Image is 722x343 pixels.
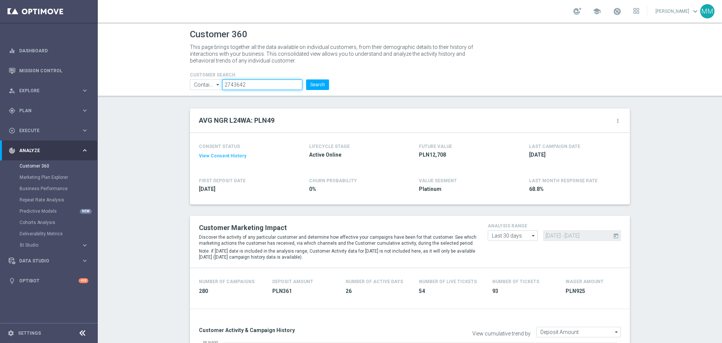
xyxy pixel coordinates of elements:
[18,331,41,335] a: Settings
[20,163,78,169] a: Customer 360
[222,79,302,90] input: Enter CID, Email, name or phone
[419,279,477,284] h4: Number Of Live Tickets
[199,288,263,295] span: 280
[20,172,97,183] div: Marketing Plan Explorer
[613,327,620,337] i: arrow_drop_down
[19,148,81,153] span: Analyze
[81,257,88,264] i: keyboard_arrow_right
[20,228,97,239] div: Deliverability Metrics
[20,243,74,247] span: BI Studio
[8,68,89,74] button: Mission Control
[19,41,88,61] a: Dashboard
[272,279,313,284] h4: Deposit Amount
[81,147,88,154] i: keyboard_arrow_right
[9,127,15,134] i: play_circle_outline
[8,148,89,154] button: track_changes Analyze keyboard_arrow_right
[20,243,81,247] div: BI Studio
[79,278,88,283] div: +10
[20,239,97,251] div: BI Studio
[20,197,78,203] a: Repeat Rate Analysis
[691,7,699,15] span: keyboard_arrow_down
[190,72,329,78] h4: CUSTOMER SEARCH
[8,48,89,54] div: equalizer Dashboard
[9,127,81,134] div: Execute
[9,47,15,54] i: equalizer
[199,248,476,260] p: Note: if [DATE] date is included in the analysis range, Customer Activity data for [DATE] is not ...
[566,279,604,284] h4: Wager Amount
[81,87,88,94] i: keyboard_arrow_right
[20,160,97,172] div: Customer 360
[20,186,78,192] a: Business Performance
[19,271,79,291] a: Optibot
[19,88,81,93] span: Explore
[199,153,246,159] button: View Consent History
[80,209,92,214] div: NEW
[199,178,246,183] h4: FIRST DEPOSIT DATE
[19,128,81,133] span: Execute
[655,6,700,17] a: [PERSON_NAME]keyboard_arrow_down
[9,147,15,154] i: track_changes
[419,288,483,295] span: 54
[530,231,537,241] i: arrow_drop_down
[700,4,714,18] div: MM
[9,277,15,284] i: lightbulb
[199,234,476,246] p: Discover the activity of any particular customer and determine how effective your campaigns have ...
[199,186,287,193] span: 2023-02-05
[199,223,476,232] h2: Customer Marketing Impact
[20,242,89,248] button: BI Studio keyboard_arrow_right
[199,116,275,125] h2: AVG NGR L24WA: PLN49
[199,279,255,284] h4: Number of Campaigns
[488,223,621,229] h4: analysis range
[309,144,350,149] h4: LIFECYCLE STAGE
[190,29,630,40] h1: Customer 360
[81,242,88,249] i: keyboard_arrow_right
[9,87,15,94] i: person_search
[346,279,403,284] h4: Number of Active Days
[8,278,89,284] button: lightbulb Optibot +10
[8,108,89,114] button: gps_fixed Plan keyboard_arrow_right
[566,288,630,295] span: PLN925
[419,178,457,183] h4: VALUE SEGMENT
[190,44,479,64] p: This page brings together all the data available on individual customers, from their demographic ...
[214,80,222,90] i: arrow_drop_down
[9,258,81,264] div: Data Studio
[472,331,531,337] label: View cumulative trend by
[9,107,15,114] i: gps_fixed
[309,186,397,193] span: 0%
[20,208,78,214] a: Predictive Models
[309,178,357,183] span: CHURN PROBABILITY
[8,258,89,264] button: Data Studio keyboard_arrow_right
[199,327,404,334] h3: Customer Activity & Campaign History
[9,107,81,114] div: Plan
[19,108,81,113] span: Plan
[306,79,329,90] button: Search
[20,174,78,180] a: Marketing Plan Explorer
[309,151,397,159] span: Active Online
[419,186,507,193] span: Platinum
[9,87,81,94] div: Explore
[190,79,222,90] input: Contains
[81,107,88,114] i: keyboard_arrow_right
[8,128,89,134] button: play_circle_outline Execute keyboard_arrow_right
[9,147,81,154] div: Analyze
[529,151,617,159] span: 2025-10-14
[529,178,598,183] span: LAST MONTH RESPONSE RATE
[9,61,88,81] div: Mission Control
[529,186,617,193] span: 68.8%
[8,88,89,94] button: person_search Explore keyboard_arrow_right
[20,206,97,217] div: Predictive Models
[346,288,410,295] span: 26
[593,7,601,15] span: school
[272,288,337,295] span: PLN361
[529,144,580,149] h4: LAST CAMPAIGN DATE
[9,271,88,291] div: Optibot
[20,231,78,237] a: Deliverability Metrics
[488,230,538,241] input: analysis range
